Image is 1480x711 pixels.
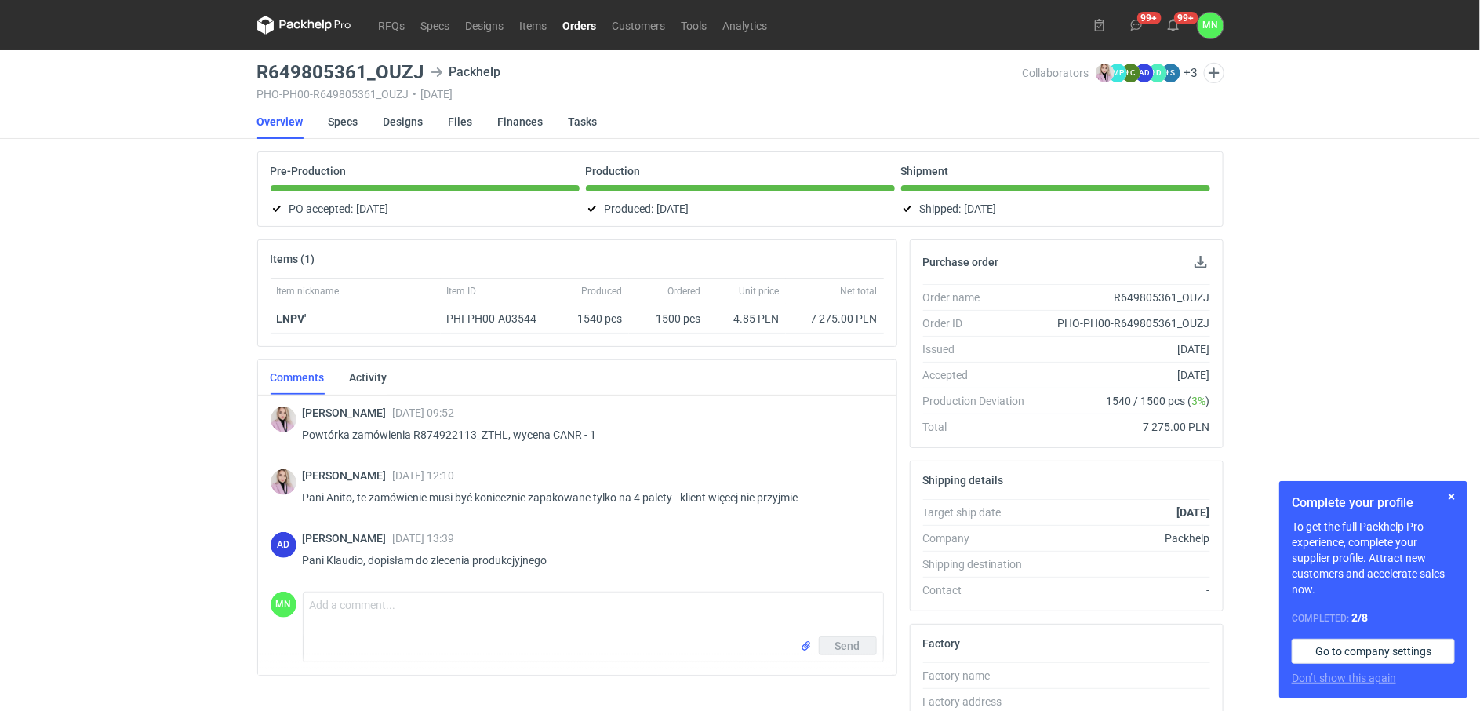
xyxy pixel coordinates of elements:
[923,290,1038,305] div: Order name
[715,16,776,35] a: Analytics
[923,419,1038,435] div: Total
[629,304,707,334] div: 1500 pcs
[1038,694,1210,709] div: -
[740,285,780,297] span: Unit price
[303,532,393,545] span: [PERSON_NAME]
[257,16,351,35] svg: Packhelp Pro
[792,311,878,326] div: 7 275.00 PLN
[303,425,871,444] p: Powtórka zamówienia R874922113_ZTHL, wycena CANR - 1
[413,88,417,100] span: •
[271,469,296,495] img: Klaudia Wiśniewska
[657,199,689,218] span: [DATE]
[1292,494,1455,512] h1: Complete your profile
[1038,668,1210,684] div: -
[1191,395,1205,407] span: 3%
[923,256,999,268] h2: Purchase order
[393,532,455,545] span: [DATE] 13:39
[923,315,1038,331] div: Order ID
[923,556,1038,572] div: Shipping destination
[449,104,473,139] a: Files
[271,407,296,432] img: Klaudia Wiśniewska
[1023,67,1089,79] span: Collaborators
[558,304,629,334] div: 1540 pcs
[586,165,641,177] p: Production
[1176,506,1209,519] strong: [DATE]
[923,582,1038,598] div: Contact
[674,16,715,35] a: Tools
[923,694,1038,709] div: Factory address
[350,360,387,395] a: Activity
[1203,63,1224,83] button: Edit collaborators
[923,637,961,650] h2: Factory
[1198,13,1224,38] div: Małgorzata Nowotna
[447,285,477,297] span: Item ID
[586,199,895,218] div: Produced:
[1108,64,1127,82] figcaption: MP
[714,311,780,326] div: 4.85 PLN
[257,88,1023,100] div: PHO-PH00-R649805361_OUZJ [DATE]
[1292,610,1455,626] div: Completed:
[271,199,580,218] div: PO accepted:
[605,16,674,35] a: Customers
[923,505,1038,520] div: Target ship date
[569,104,598,139] a: Tasks
[835,640,860,651] span: Send
[555,16,605,35] a: Orders
[1122,64,1140,82] figcaption: ŁC
[303,469,393,482] span: [PERSON_NAME]
[1162,64,1180,82] figcaption: ŁS
[819,636,877,655] button: Send
[1292,519,1455,597] p: To get the full Packhelp Pro experience, complete your supplier profile. Attract new customers an...
[901,165,949,177] p: Shipment
[271,592,296,618] figcaption: MN
[1096,64,1115,82] img: Klaudia Wiśniewska
[1135,64,1154,82] figcaption: AD
[498,104,544,139] a: Finances
[458,16,512,35] a: Designs
[271,165,347,177] p: Pre-Production
[271,360,325,395] a: Comments
[357,199,389,218] span: [DATE]
[413,16,458,35] a: Specs
[1038,582,1210,598] div: -
[901,199,1210,218] div: Shipped:
[303,551,871,570] p: Pani Klaudio, dopisłam do zlecenia produkcjyjnego
[271,253,315,265] h2: Items (1)
[1442,487,1461,506] button: Skip for now
[329,104,358,139] a: Specs
[303,407,393,419] span: [PERSON_NAME]
[582,285,623,297] span: Produced
[271,592,296,618] div: Małgorzata Nowotna
[1198,13,1224,38] button: MN
[384,104,424,139] a: Designs
[1038,367,1210,383] div: [DATE]
[1124,13,1149,38] button: 99+
[393,407,455,419] span: [DATE] 09:52
[1148,64,1167,82] figcaption: ŁD
[447,311,552,326] div: PHI-PH00-A03544
[1292,639,1455,664] a: Go to company settings
[371,16,413,35] a: RFQs
[841,285,878,297] span: Net total
[1106,393,1209,409] span: 1540 / 1500 pcs ( )
[1038,419,1210,435] div: 7 275.00 PLN
[923,393,1038,409] div: Production Deviation
[303,488,871,507] p: Pani Anito, te zamówienie musi być koniecznie zapakowane tylko na 4 palety - klient więcej nie pr...
[1351,611,1368,624] strong: 2 / 8
[965,199,997,218] span: [DATE]
[277,312,307,325] strong: LNPV'
[431,63,501,82] div: Packhelp
[1038,531,1210,546] div: Packhelp
[512,16,555,35] a: Items
[257,63,424,82] h3: R649805361_OUZJ
[923,531,1038,546] div: Company
[277,285,340,297] span: Item nickname
[1038,290,1210,305] div: R649805361_OUZJ
[393,469,455,482] span: [DATE] 12:10
[1184,66,1198,80] button: +3
[1161,13,1186,38] button: 99+
[257,104,304,139] a: Overview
